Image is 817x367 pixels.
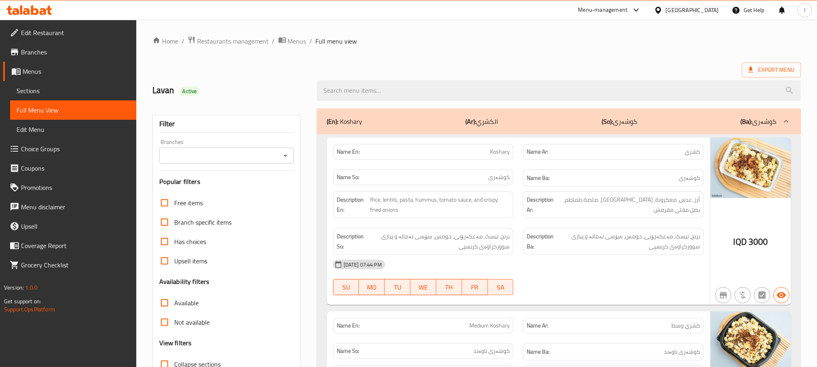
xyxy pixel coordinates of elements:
img: Kushri_Al_Bash__%D9%83%D8%B4%D8%B1%D9%8A___hy638934758976275390.jpg [711,138,791,198]
span: Promotions [21,183,130,192]
a: Choice Groups [3,139,136,158]
span: کوشەری ناوەند [473,347,510,355]
p: الكشري [465,117,498,126]
a: Sections [10,81,136,100]
a: Grocery Checklist [3,255,136,275]
span: Full menu view [316,36,357,46]
span: Coupons [21,163,130,173]
a: Promotions [3,178,136,197]
h2: Lavan [152,84,307,96]
span: Choice Groups [21,144,130,154]
span: 3000 [748,234,768,250]
button: TU [385,279,411,295]
button: Purchased item [735,287,751,303]
span: كشري [685,148,700,156]
div: (En): Koshary(Ar):الكشري(So):کوشەری(Ba):کوشەری [317,108,801,134]
a: Branches [3,42,136,62]
span: SA [491,282,511,293]
a: Edit Menu [10,120,136,139]
a: Coupons [3,158,136,178]
span: أرز، عدس، معكرونة، حمص، صلصة طماطم، بصل مقلي مقرمش [556,195,700,215]
strong: Name So: [337,173,359,181]
li: / [272,36,275,46]
span: Version: [4,282,24,293]
b: (Ar): [465,115,476,127]
strong: Name Ba: [527,173,550,183]
a: Menus [278,36,306,46]
a: Restaurants management [188,36,269,46]
p: کوشەری [741,117,777,126]
span: Rice, lentils, pasta, hummus, tomato sauce, and crispy fried onions [370,195,510,215]
span: Branch specific items [174,217,231,227]
strong: Description Ar: [527,195,554,215]
div: Active [179,86,200,96]
span: كشري وسط [671,321,700,330]
span: TU [388,282,407,293]
span: Coverage Report [21,241,130,250]
li: / [310,36,313,46]
button: WE [411,279,436,295]
span: Available [174,298,199,308]
span: l [804,6,805,15]
nav: breadcrumb [152,36,801,46]
span: Has choices [174,237,206,246]
b: (So): [602,115,613,127]
a: Menus [3,62,136,81]
span: MO [362,282,381,293]
button: TH [436,279,462,295]
a: Home [152,36,178,46]
strong: Name Ar: [527,321,548,330]
h3: Popular filters [159,177,294,186]
strong: Name So: [337,347,359,355]
strong: Name Ar: [527,148,548,156]
a: Full Menu View [10,100,136,120]
div: [GEOGRAPHIC_DATA] [666,6,719,15]
a: Coverage Report [3,236,136,255]
button: Open [280,150,291,161]
span: TH [440,282,459,293]
span: Edit Restaurant [21,28,130,38]
a: Edit Restaurant [3,23,136,42]
span: Not available [174,317,210,327]
span: Get support on: [4,296,41,307]
span: Sections [17,86,130,96]
span: Grocery Checklist [21,260,130,270]
span: کوشەری ناوەند [664,347,700,357]
span: SU [337,282,356,293]
span: کوشەری [679,173,700,183]
strong: Description Ba: [527,231,555,251]
p: کوشەری [602,117,637,126]
input: search [317,80,801,101]
span: Edit Menu [17,125,130,134]
strong: Description En: [337,195,369,215]
b: (En): [327,115,338,127]
button: Not has choices [754,287,770,303]
span: 1.0.0 [25,282,38,293]
li: / [181,36,184,46]
span: Export Menu [748,65,794,75]
div: Filter [159,115,294,133]
span: Menu disclaimer [21,202,130,212]
strong: Name En: [337,321,360,330]
span: Branches [21,47,130,57]
a: Upsell [3,217,136,236]
button: SU [333,279,359,295]
span: Upsell items [174,256,207,266]
h3: View filters [159,338,192,348]
span: برنج، نیسک، مەعکەرۆنی، حومس، سۆسی تەماتە و پیازی سوورکراوەی کریسپی [366,231,510,251]
strong: Description So: [337,231,365,251]
p: Koshary [327,117,362,126]
span: Koshary [490,148,510,156]
span: Restaurants management [197,36,269,46]
h3: Availability filters [159,277,210,286]
span: WE [414,282,433,293]
span: Medium Koshary [469,321,510,330]
span: Active [179,88,200,95]
span: Menus [23,67,130,76]
button: MO [359,279,385,295]
a: Support.OpsPlatform [4,304,55,315]
span: IQD [734,234,747,250]
span: برنج، نیسک، مەعکەرۆنی، حومس، سۆسی تەماتە و پیازی سوورکراوەی کریسپی [557,231,700,251]
strong: Name En: [337,148,360,156]
span: Menus [288,36,306,46]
